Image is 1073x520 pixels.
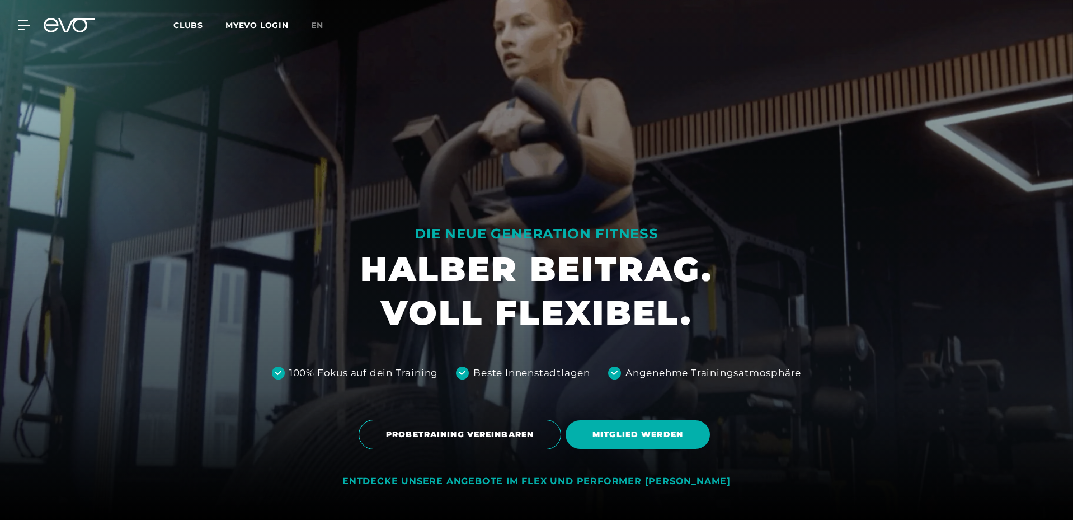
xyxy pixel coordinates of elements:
[225,20,289,30] a: MYEVO LOGIN
[473,366,590,381] div: Beste Innenstadtlagen
[311,20,323,30] span: en
[566,412,714,457] a: MITGLIED WERDEN
[311,19,337,32] a: en
[592,429,683,441] span: MITGLIED WERDEN
[360,225,713,243] div: DIE NEUE GENERATION FITNESS
[173,20,203,30] span: Clubs
[625,366,801,381] div: Angenehme Trainingsatmosphäre
[360,247,713,335] h1: HALBER BEITRAG. VOLL FLEXIBEL.
[386,429,534,441] span: PROBETRAINING VEREINBAREN
[173,20,225,30] a: Clubs
[342,476,731,488] div: ENTDECKE UNSERE ANGEBOTE IM FLEX UND PERFORMER [PERSON_NAME]
[289,366,438,381] div: 100% Fokus auf dein Training
[359,411,566,458] a: PROBETRAINING VEREINBAREN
